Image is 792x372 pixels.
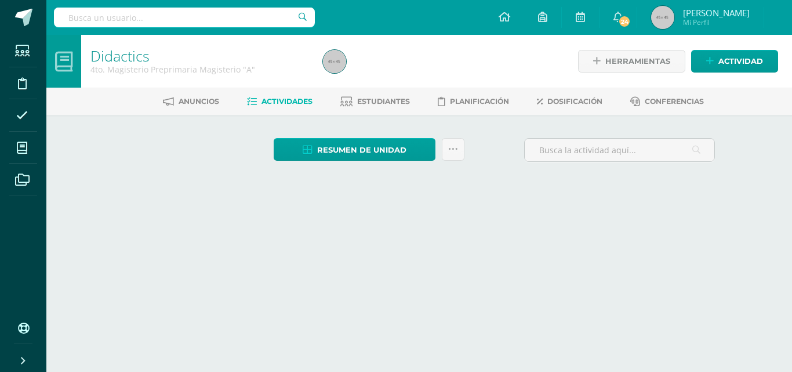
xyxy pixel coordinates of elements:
[525,139,714,161] input: Busca la actividad aquí...
[630,92,704,111] a: Conferencias
[163,92,219,111] a: Anuncios
[618,15,631,28] span: 24
[547,97,602,106] span: Dosificación
[438,92,509,111] a: Planificación
[54,8,315,27] input: Busca un usuario...
[605,50,670,72] span: Herramientas
[247,92,313,111] a: Actividades
[578,50,685,73] a: Herramientas
[357,97,410,106] span: Estudiantes
[179,97,219,106] span: Anuncios
[718,50,763,72] span: Actividad
[90,64,309,75] div: 4to. Magisterio Preprimaria Magisterio 'A'
[261,97,313,106] span: Actividades
[645,97,704,106] span: Conferencias
[317,139,406,161] span: Resumen de unidad
[450,97,509,106] span: Planificación
[537,92,602,111] a: Dosificación
[90,46,150,66] a: Didactics
[691,50,778,73] a: Actividad
[683,17,750,27] span: Mi Perfil
[323,50,346,73] img: 45x45
[683,7,750,19] span: [PERSON_NAME]
[651,6,674,29] img: 45x45
[274,138,435,161] a: Resumen de unidad
[340,92,410,111] a: Estudiantes
[90,48,309,64] h1: Didactics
